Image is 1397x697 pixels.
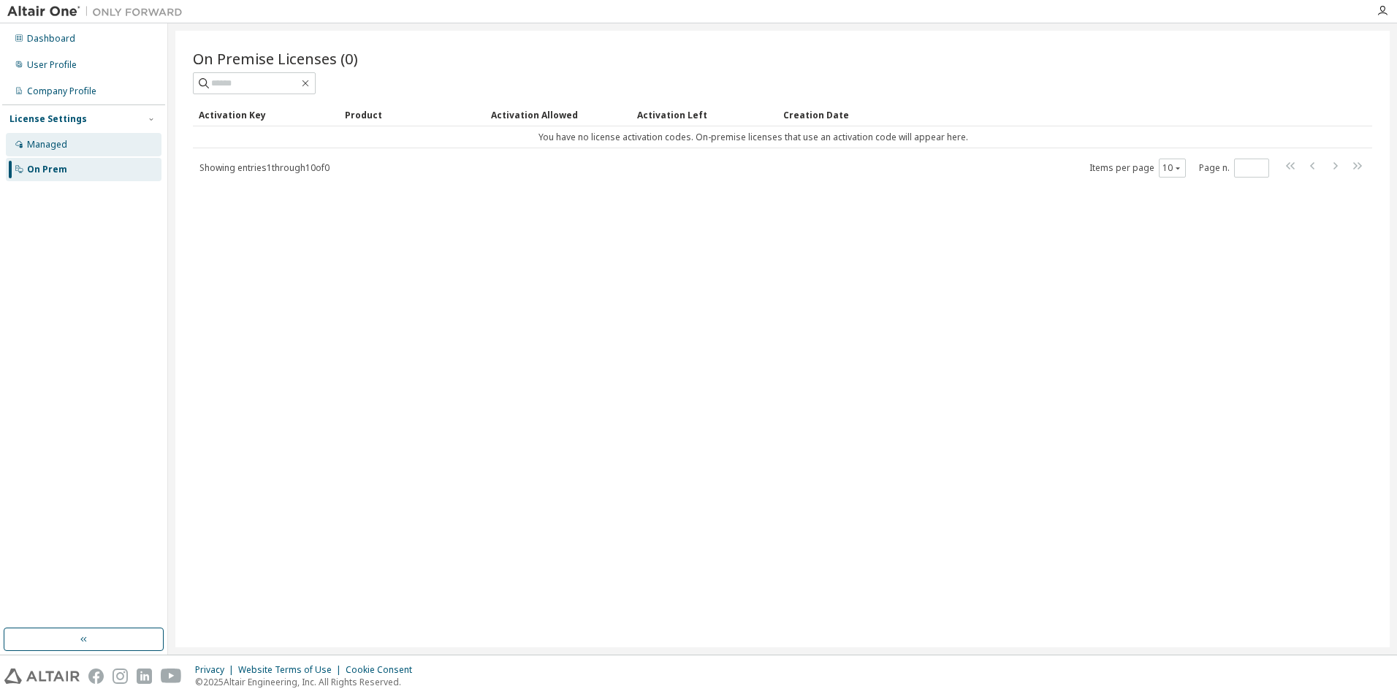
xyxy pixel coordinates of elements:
img: instagram.svg [113,669,128,684]
div: On Prem [27,164,67,175]
div: Activation Key [199,103,333,126]
img: youtube.svg [161,669,182,684]
div: Managed [27,139,67,151]
span: Showing entries 1 through 10 of 0 [199,161,330,174]
div: Website Terms of Use [238,664,346,676]
img: facebook.svg [88,669,104,684]
p: © 2025 Altair Engineering, Inc. All Rights Reserved. [195,676,421,688]
div: Cookie Consent [346,664,421,676]
button: 10 [1162,162,1182,174]
span: Page n. [1199,159,1269,178]
div: Dashboard [27,33,75,45]
div: Activation Allowed [491,103,625,126]
div: Creation Date [783,103,1308,126]
div: User Profile [27,59,77,71]
td: You have no license activation codes. On-premise licenses that use an activation code will appear... [193,126,1314,148]
div: Activation Left [637,103,772,126]
img: altair_logo.svg [4,669,80,684]
img: Altair One [7,4,190,19]
div: Product [345,103,479,126]
span: On Premise Licenses (0) [193,48,358,69]
div: Privacy [195,664,238,676]
div: License Settings [9,113,87,125]
span: Items per page [1089,159,1186,178]
img: linkedin.svg [137,669,152,684]
div: Company Profile [27,85,96,97]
